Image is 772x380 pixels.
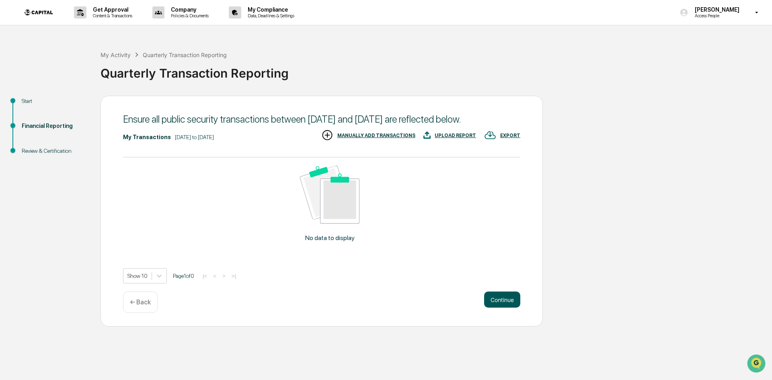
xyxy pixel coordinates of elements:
[22,122,88,130] div: Financial Reporting
[22,97,88,105] div: Start
[143,51,227,58] div: Quarterly Transaction Reporting
[241,6,298,13] p: My Compliance
[423,129,431,141] img: UPLOAD REPORT
[337,133,415,138] div: MANUALLY ADD TRANSACTIONS
[21,37,133,45] input: Clear
[123,113,520,125] div: Ensure all public security transactions between [DATE] and [DATE] are reflected below.
[8,62,23,76] img: 1746055101610-c473b297-6a78-478c-a979-82029cc54cd1
[484,292,520,308] button: Continue
[8,17,146,30] p: How can we help?
[175,134,214,140] div: [DATE] to [DATE]
[16,117,51,125] span: Data Lookup
[305,234,355,242] p: No data to display
[173,273,194,279] span: Page 1 of 0
[27,62,132,70] div: Start new chat
[435,133,476,138] div: UPLOAD REPORT
[101,51,131,58] div: My Activity
[229,273,238,279] button: >|
[27,70,102,76] div: We're available if you need us!
[86,13,136,18] p: Content & Transactions
[8,102,14,109] div: 🖐️
[137,64,146,74] button: Start new chat
[484,129,496,141] img: EXPORT
[164,6,213,13] p: Company
[86,6,136,13] p: Get Approval
[80,136,97,142] span: Pylon
[22,147,88,155] div: Review & Certification
[164,13,213,18] p: Policies & Documents
[746,353,768,375] iframe: Open customer support
[241,13,298,18] p: Data, Deadlines & Settings
[500,133,520,138] div: EXPORT
[321,129,333,141] img: MANUALLY ADD TRANSACTIONS
[19,4,58,21] img: logo
[211,273,219,279] button: <
[688,13,743,18] p: Access People
[57,136,97,142] a: Powered byPylon
[688,6,743,13] p: [PERSON_NAME]
[8,117,14,124] div: 🔎
[55,98,103,113] a: 🗄️Attestations
[130,298,151,306] p: ← Back
[66,101,100,109] span: Attestations
[5,98,55,113] a: 🖐️Preclearance
[123,134,171,140] div: My Transactions
[101,60,768,80] div: Quarterly Transaction Reporting
[5,113,54,128] a: 🔎Data Lookup
[200,273,209,279] button: |<
[16,101,52,109] span: Preclearance
[58,102,65,109] div: 🗄️
[300,166,359,224] img: No data
[220,273,228,279] button: >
